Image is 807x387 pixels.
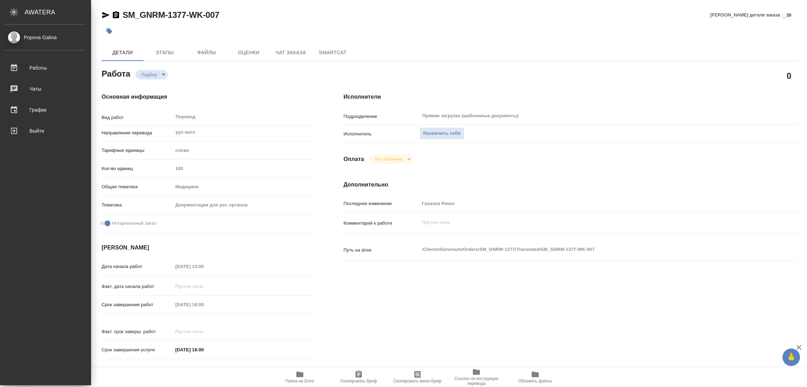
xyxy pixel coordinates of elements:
input: Пустое поле [173,300,234,310]
span: [PERSON_NAME] детали заказа [710,12,780,19]
a: График [2,101,89,119]
h4: [PERSON_NAME] [102,244,316,252]
p: Комментарий к работе [344,220,420,227]
textarea: /Clients/Generium/Orders/SM_GNRM-1377/Translated/SM_GNRM-1377-WK-007 [420,244,761,255]
p: Вид работ [102,114,173,121]
div: Документация для рег. органов [173,199,316,211]
span: Нотариальный заказ [112,220,156,227]
span: Назначить себя [423,129,461,138]
p: Направление перевода [102,129,173,136]
span: Ссылка на инструкции перевода [451,376,502,386]
div: Выйти [5,126,86,136]
span: Детали [106,48,139,57]
button: Скопировать ссылку для ЯМессенджера [102,11,110,19]
p: Факт. дата начала работ [102,283,173,290]
h4: Основная информация [102,93,316,101]
button: Скопировать ссылку [112,11,120,19]
p: Тарифные единицы [102,147,173,154]
p: Подразделение [344,113,420,120]
div: Popova Galina [5,34,86,41]
div: слово [173,145,316,156]
button: Обновить файлы [506,367,565,387]
span: Файлы [190,48,223,57]
span: Чат заказа [274,48,308,57]
p: Общая тематика [102,183,173,190]
button: Не оплачена [373,156,404,162]
div: Работы [5,63,86,73]
p: Факт. срок заверш. работ [102,328,173,335]
span: Скопировать мини-бриф [393,379,441,384]
span: Этапы [148,48,181,57]
button: Подбор [139,72,159,78]
h2: Работа [102,67,130,79]
div: Подбор [136,70,168,79]
input: Пустое поле [173,281,234,291]
a: SM_GNRM-1377-WK-007 [123,10,219,20]
h4: Оплата [344,155,364,163]
input: Пустое поле [173,163,316,174]
p: Срок завершения работ [102,301,173,308]
div: График [5,105,86,115]
button: Скопировать бриф [329,367,388,387]
p: Исполнитель [344,131,420,138]
h4: Дополнительно [344,181,799,189]
span: Обновить файлы [518,379,552,384]
input: Пустое поле [173,326,234,337]
div: Чаты [5,84,86,94]
button: 🙏 [782,349,800,366]
span: Папка на Drive [285,379,314,384]
span: Оценки [232,48,265,57]
p: Кол-во единиц [102,165,173,172]
span: SmartCat [316,48,350,57]
div: AWATERA [25,5,91,19]
div: Медицина [173,181,316,193]
div: Подбор [370,154,413,164]
p: Последнее изменение [344,200,420,207]
button: Ссылка на инструкции перевода [447,367,506,387]
span: 🙏 [785,350,797,365]
span: Скопировать бриф [340,379,377,384]
button: Скопировать мини-бриф [388,367,447,387]
p: Тематика [102,202,173,209]
a: Чаты [2,80,89,98]
a: Работы [2,59,89,77]
input: Пустое поле [420,198,761,209]
h2: 0 [787,70,791,82]
a: Выйти [2,122,89,140]
p: Срок завершения услуги [102,346,173,353]
button: Назначить себя [420,127,464,140]
p: Путь на drive [344,247,420,254]
input: ✎ Введи что-нибудь [173,345,234,355]
button: Папка на Drive [270,367,329,387]
p: Дата начала работ [102,263,173,270]
input: Пустое поле [173,261,234,272]
h4: Исполнители [344,93,799,101]
button: Добавить тэг [102,23,117,39]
